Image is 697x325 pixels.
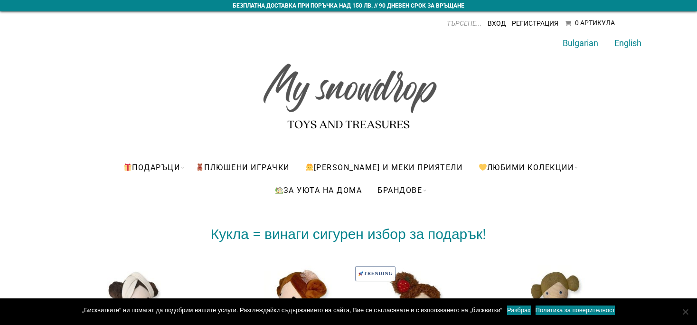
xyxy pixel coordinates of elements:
[268,179,369,201] a: За уюта на дома
[411,16,482,30] input: ТЪРСЕНЕ...
[298,156,470,179] a: [PERSON_NAME] и меки приятели
[258,47,439,137] img: My snowdrop
[507,306,531,315] a: Разбрах
[575,19,615,27] div: 0 Артикула
[471,156,581,179] a: Любими Колекции
[80,228,617,241] h2: Кукла = винаги сигурен избор за подарък!
[275,186,283,194] img: 🏡
[196,163,204,171] img: 🧸
[188,156,297,179] a: ПЛЮШЕНИ ИГРАЧКИ
[614,38,641,48] a: English
[370,179,429,201] a: БРАНДОВЕ
[680,307,690,316] span: No
[116,156,187,179] a: Подаръци
[124,163,132,171] img: 🎁
[306,163,313,171] img: 👧
[563,38,598,48] a: Bulgarian
[536,306,615,315] a: Политика за поверителност
[565,20,615,27] a: 0 Артикула
[82,306,502,315] span: „Бисквитките“ ни помагат да подобрим нашите услуги. Разглеждайки съдържанието на сайта, Вие се съ...
[479,163,487,171] img: 💛
[488,19,558,27] a: Вход Регистрация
